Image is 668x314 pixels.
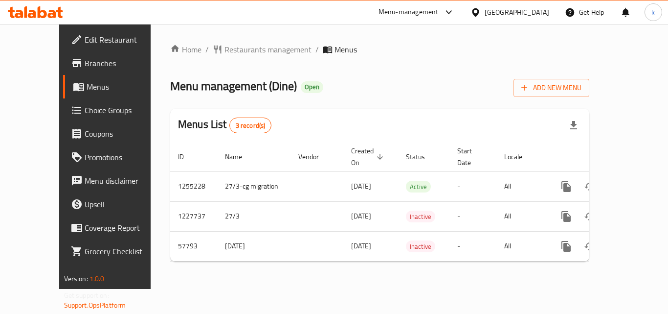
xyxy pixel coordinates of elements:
span: Choice Groups [85,104,163,116]
button: more [555,235,578,258]
span: 3 record(s) [230,121,271,130]
td: - [449,231,496,261]
span: Status [406,151,438,163]
td: 1227737 [170,201,217,231]
a: Edit Restaurant [63,28,171,51]
span: Menu disclaimer [85,175,163,187]
span: Locale [504,151,535,163]
td: - [449,201,496,231]
table: enhanced table [170,142,656,262]
div: Inactive [406,241,435,252]
span: Version: [64,272,88,285]
td: - [449,171,496,201]
div: Menu-management [379,6,439,18]
button: more [555,205,578,228]
span: [DATE] [351,240,371,252]
td: 57793 [170,231,217,261]
span: Menus [87,81,163,93]
span: Coverage Report [85,222,163,234]
span: ID [178,151,197,163]
span: Get support on: [64,289,109,302]
span: k [651,7,655,18]
span: [DATE] [351,180,371,193]
a: Promotions [63,145,171,169]
button: more [555,175,578,198]
div: Total records count [229,118,272,133]
button: Change Status [578,235,601,258]
span: Restaurants management [224,44,312,55]
a: Menu disclaimer [63,169,171,193]
h2: Menus List [178,117,271,133]
span: Vendor [298,151,332,163]
span: Menus [334,44,357,55]
th: Actions [547,142,656,172]
li: / [205,44,209,55]
td: 27/3 [217,201,290,231]
button: Change Status [578,205,601,228]
td: 27/3-cg migration [217,171,290,201]
a: Support.OpsPlatform [64,299,126,312]
a: Upsell [63,193,171,216]
span: Name [225,151,255,163]
a: Branches [63,51,171,75]
span: Edit Restaurant [85,34,163,46]
span: Active [406,181,431,193]
li: / [315,44,319,55]
span: Open [301,83,323,91]
span: [DATE] [351,210,371,222]
span: Inactive [406,241,435,252]
a: Coupons [63,122,171,145]
a: Home [170,44,201,55]
span: Inactive [406,211,435,222]
span: Coupons [85,128,163,140]
a: Menus [63,75,171,98]
span: Grocery Checklist [85,245,163,257]
span: Branches [85,57,163,69]
span: Created On [351,145,386,169]
span: Menu management ( Dine ) [170,75,297,97]
a: Restaurants management [213,44,312,55]
td: All [496,231,547,261]
td: [DATE] [217,231,290,261]
button: Add New Menu [513,79,589,97]
a: Choice Groups [63,98,171,122]
a: Grocery Checklist [63,240,171,263]
nav: breadcrumb [170,44,589,55]
td: 1255228 [170,171,217,201]
div: [GEOGRAPHIC_DATA] [485,7,549,18]
span: Promotions [85,151,163,163]
span: 1.0.0 [89,272,105,285]
td: All [496,201,547,231]
span: Add New Menu [521,82,581,94]
span: Upsell [85,198,163,210]
button: Change Status [578,175,601,198]
div: Open [301,81,323,93]
span: Start Date [457,145,485,169]
td: All [496,171,547,201]
div: Export file [562,114,585,137]
a: Coverage Report [63,216,171,240]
